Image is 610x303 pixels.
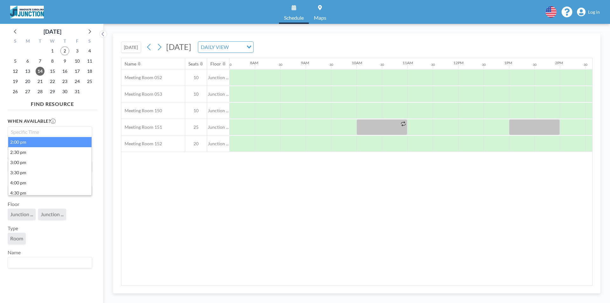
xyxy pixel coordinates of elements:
div: Floor [210,61,221,67]
div: 9AM [301,60,309,65]
li: 3:30 pm [8,168,91,178]
span: Wednesday, October 1, 2025 [48,46,57,55]
div: 30 [279,63,282,67]
span: Meeting Room 152 [121,141,162,147]
div: 10AM [352,60,362,65]
span: Monday, October 6, 2025 [23,57,32,65]
span: Thursday, October 30, 2025 [60,87,69,96]
span: Friday, October 10, 2025 [73,57,82,65]
label: Name [8,249,21,256]
span: Tuesday, October 14, 2025 [36,67,44,76]
div: 1PM [504,60,512,65]
span: Friday, October 3, 2025 [73,46,82,55]
span: Schedule [284,15,304,20]
div: T [58,38,71,46]
span: [DATE] [166,42,191,52]
div: S [9,38,22,46]
span: DAILY VIEW [200,43,230,51]
div: Search for option [8,127,92,137]
span: Monday, October 20, 2025 [23,77,32,86]
li: 4:00 pm [8,178,91,188]
div: F [71,38,83,46]
div: 11AM [403,60,413,65]
div: Name [125,61,136,67]
span: Wednesday, October 29, 2025 [48,87,57,96]
span: 10 [185,75,207,80]
span: Thursday, October 23, 2025 [60,77,69,86]
div: 30 [482,63,486,67]
span: Junction ... [207,91,229,97]
input: Search for option [9,258,88,267]
span: Junction ... [41,211,64,217]
span: Saturday, October 11, 2025 [85,57,94,65]
label: Amenities [8,153,35,160]
span: Friday, October 17, 2025 [73,67,82,76]
div: 30 [380,63,384,67]
span: Saturday, October 18, 2025 [85,67,94,76]
div: Seats [188,61,199,67]
div: 30 [329,63,333,67]
span: Junction ... [10,211,33,217]
span: Tuesday, October 21, 2025 [36,77,44,86]
span: Thursday, October 2, 2025 [60,46,69,55]
div: M [22,38,34,46]
button: [DATE] [121,42,141,53]
span: 25 [185,124,207,130]
span: Meeting Room 150 [121,108,162,114]
span: Room [10,235,23,241]
span: Junction ... [207,75,229,80]
li: 3:00 pm [8,157,91,168]
span: Wednesday, October 22, 2025 [48,77,57,86]
span: Sunday, October 19, 2025 [11,77,20,86]
span: Wednesday, October 8, 2025 [48,57,57,65]
span: Wednesday, October 15, 2025 [48,67,57,76]
span: Friday, October 31, 2025 [73,87,82,96]
span: Junction ... [207,108,229,114]
span: Meeting Room 151 [121,124,162,130]
span: Log in [588,9,600,15]
h4: FIND RESOURCE [8,98,97,107]
span: Thursday, October 16, 2025 [60,67,69,76]
div: 30 [533,63,537,67]
span: Monday, October 27, 2025 [23,87,32,96]
span: Maps [314,15,326,20]
span: Friday, October 24, 2025 [73,77,82,86]
img: organization-logo [10,6,44,18]
div: Search for option [8,257,92,268]
span: Saturday, October 25, 2025 [85,77,94,86]
div: 8AM [250,60,258,65]
label: Floor [8,201,19,207]
li: 2:00 pm [8,137,91,147]
span: Tuesday, October 28, 2025 [36,87,44,96]
label: Type [8,225,18,231]
h3: Specify resource [8,145,92,151]
div: W [46,38,59,46]
li: 4:30 pm [8,188,91,198]
div: 12PM [453,60,464,65]
span: Sunday, October 5, 2025 [11,57,20,65]
div: 30 [584,63,587,67]
span: Monday, October 13, 2025 [23,67,32,76]
a: Log in [577,8,600,17]
span: Sunday, October 26, 2025 [11,87,20,96]
span: Sunday, October 12, 2025 [11,67,20,76]
input: Search for option [9,128,88,136]
li: 2:30 pm [8,147,91,157]
div: T [34,38,46,46]
span: 20 [185,141,207,147]
span: Junction ... [207,141,229,147]
span: Tuesday, October 7, 2025 [36,57,44,65]
span: Junction ... [207,124,229,130]
span: Meeting Room 053 [121,91,162,97]
span: Saturday, October 4, 2025 [85,46,94,55]
div: 30 [431,63,435,67]
input: Search for option [231,43,243,51]
span: Thursday, October 9, 2025 [60,57,69,65]
span: 10 [185,108,207,114]
span: Meeting Room 052 [121,75,162,80]
div: 30 [228,63,232,67]
label: How many people? [8,177,54,184]
div: [DATE] [44,27,61,36]
div: Search for option [198,42,253,52]
div: 2PM [555,60,563,65]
